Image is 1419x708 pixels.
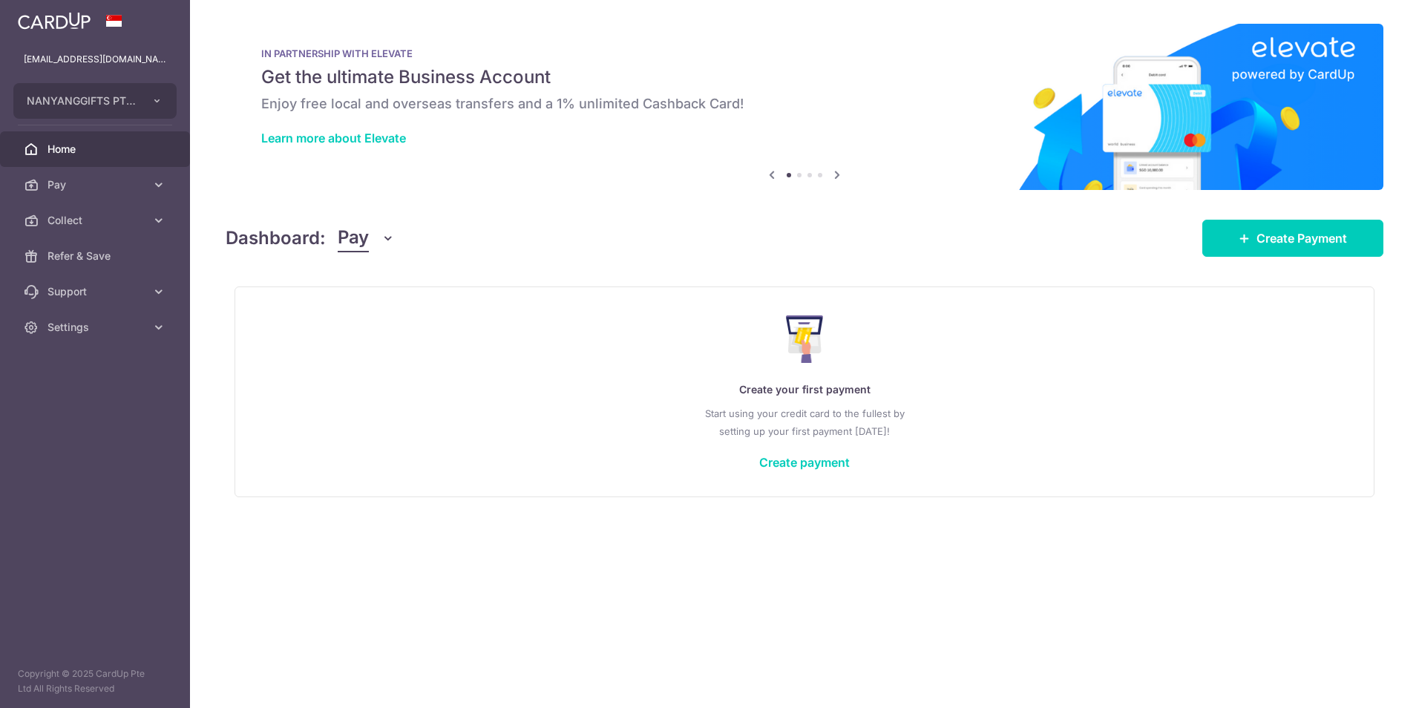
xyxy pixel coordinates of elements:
[47,320,145,335] span: Settings
[47,213,145,228] span: Collect
[226,24,1383,190] img: Renovation banner
[47,177,145,192] span: Pay
[261,131,406,145] a: Learn more about Elevate
[47,249,145,263] span: Refer & Save
[261,47,1348,59] p: IN PARTNERSHIP WITH ELEVATE
[1202,220,1383,257] a: Create Payment
[261,95,1348,113] h6: Enjoy free local and overseas transfers and a 1% unlimited Cashback Card!
[27,94,137,108] span: NANYANGGIFTS PTE. LTD.
[18,12,91,30] img: CardUp
[759,455,850,470] a: Create payment
[47,142,145,157] span: Home
[338,224,369,252] span: Pay
[265,404,1344,440] p: Start using your credit card to the fullest by setting up your first payment [DATE]!
[24,52,166,67] p: [EMAIL_ADDRESS][DOMAIN_NAME]
[338,224,395,252] button: Pay
[265,381,1344,399] p: Create your first payment
[226,225,326,252] h4: Dashboard:
[786,315,824,363] img: Make Payment
[1256,229,1347,247] span: Create Payment
[13,83,177,119] button: NANYANGGIFTS PTE. LTD.
[261,65,1348,89] h5: Get the ultimate Business Account
[47,284,145,299] span: Support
